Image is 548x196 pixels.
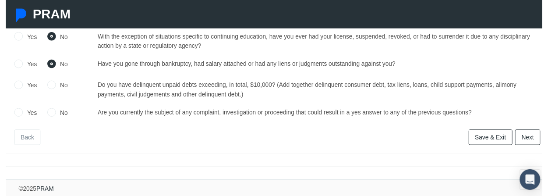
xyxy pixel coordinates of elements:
label: Yes [18,61,32,71]
a: Next [520,132,546,148]
label: Yes [18,33,32,43]
span: PRAM [28,7,66,21]
label: No [51,33,64,43]
label: Yes [18,110,32,120]
img: Pram Partner [9,9,23,23]
label: No [51,110,64,120]
a: Back [9,132,35,148]
div: Open Intercom Messenger [525,173,546,194]
label: No [51,61,64,71]
a: Save & Exit [473,132,517,148]
label: Yes [18,82,32,92]
label: No [51,82,64,92]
